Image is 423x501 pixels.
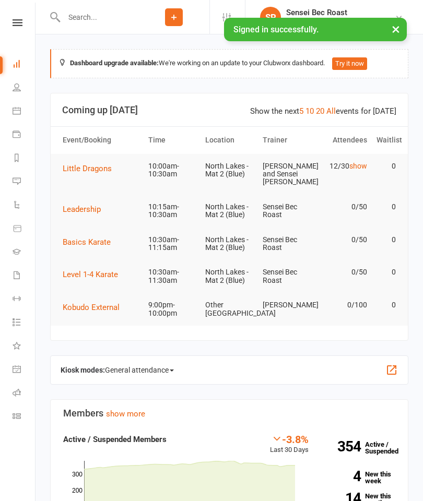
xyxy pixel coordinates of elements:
td: North Lakes - Mat 2 (Blue) [201,195,257,228]
th: Waitlist [372,127,401,153]
button: Basics Karate [63,236,118,248]
strong: Active / Suspended Members [63,435,167,444]
h3: Members [63,408,395,419]
button: × [386,18,405,40]
a: 5 [299,106,303,116]
a: 10 [305,106,314,116]
button: Little Dragons [63,162,119,175]
td: 12/30 [315,154,372,178]
a: Dashboard [13,53,36,77]
td: Other [GEOGRAPHIC_DATA] [201,293,257,326]
td: Sensei Bec Roast [258,228,315,260]
td: North Lakes - Mat 2 (Blue) [201,228,257,260]
td: 0 [372,293,401,317]
span: General attendance [105,362,174,378]
td: 0/50 [315,260,372,284]
td: 10:30am-11:30am [144,260,201,293]
span: Basics Karate [63,237,111,247]
td: 0 [372,228,401,252]
h3: Coming up [DATE] [62,105,396,115]
td: North Lakes - Mat 2 (Blue) [201,260,257,293]
a: Class kiosk mode [13,405,36,429]
a: What's New [13,335,36,359]
a: Calendar [13,100,36,124]
a: Product Sales [13,218,36,241]
span: Little Dragons [63,164,112,173]
th: Trainer [258,127,315,153]
strong: Dashboard upgrade available: [70,59,159,67]
td: 10:30am-11:15am [144,228,201,260]
th: Event/Booking [58,127,144,153]
span: Signed in successfully. [233,25,319,34]
a: General attendance kiosk mode [13,359,36,382]
td: 0 [372,260,401,284]
div: Last 30 Days [270,433,309,456]
div: Sensei Bec Roast [286,8,395,17]
div: We're working on an update to your Clubworx dashboard. [50,49,408,78]
td: North Lakes - Mat 2 (Blue) [201,154,257,187]
td: [PERSON_NAME] and Sensei [PERSON_NAME] [258,154,315,195]
th: Time [144,127,201,153]
td: Sensei Bec Roast [258,195,315,228]
td: [PERSON_NAME] [258,293,315,317]
a: show more [106,409,145,419]
td: 9:00pm-10:00pm [144,293,201,326]
span: Leadership [63,205,101,214]
a: Roll call kiosk mode [13,382,36,405]
div: -3.8% [270,433,309,445]
a: All [326,106,336,116]
strong: 4 [324,469,361,483]
th: Attendees [315,127,372,153]
a: 20 [316,106,324,116]
td: 0/50 [315,195,372,219]
div: Show the next events for [DATE] [250,105,396,117]
td: Sensei Bec Roast [258,260,315,293]
strong: 354 [324,439,361,454]
button: Try it now [332,57,367,70]
a: People [13,77,36,100]
span: Kobudo External [63,303,120,312]
th: Location [201,127,257,153]
td: 10:15am-10:30am [144,195,201,228]
td: 0 [372,195,401,219]
a: 354Active / Suspended [319,433,404,462]
td: 0 [372,154,401,178]
a: show [349,162,367,170]
strong: Kiosk modes: [61,366,105,374]
td: 10:00am-10:30am [144,154,201,187]
span: Level 1-4 Karate [63,270,118,279]
a: 4New this week [324,471,396,484]
td: 0/100 [315,293,372,317]
td: 0/50 [315,228,372,252]
button: Leadership [63,203,108,216]
div: SR [260,7,281,28]
a: Reports [13,147,36,171]
button: Kobudo External [63,301,127,314]
input: Search... [61,10,138,25]
a: Payments [13,124,36,147]
div: Black Belt Martial Arts Northlakes [286,17,395,27]
button: Level 1-4 Karate [63,268,125,281]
